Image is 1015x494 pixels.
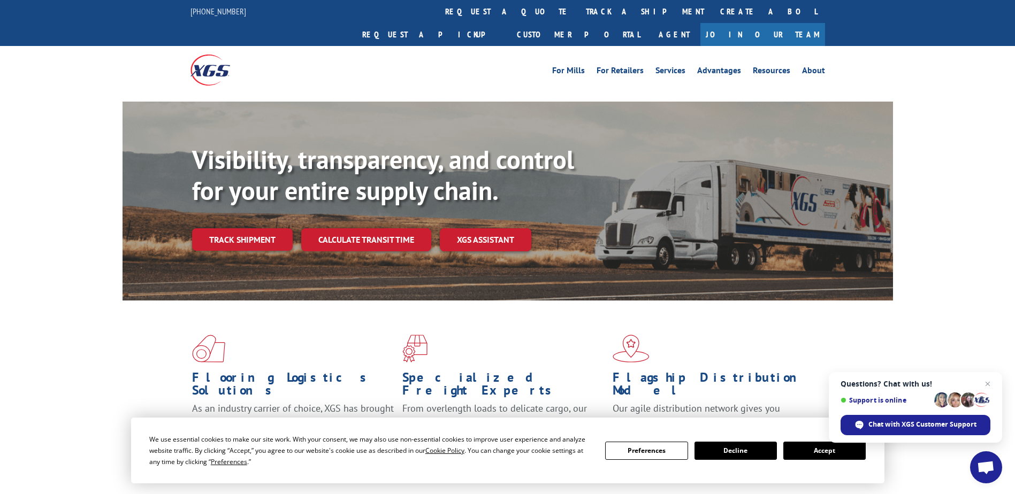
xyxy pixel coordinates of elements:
a: Agent [648,23,700,46]
p: From overlength loads to delicate cargo, our experienced staff knows the best way to move your fr... [402,402,605,450]
a: Track shipment [192,228,293,251]
span: Preferences [211,457,247,466]
h1: Flagship Distribution Model [613,371,815,402]
button: Decline [695,442,777,460]
span: As an industry carrier of choice, XGS has brought innovation and dedication to flooring logistics... [192,402,394,440]
img: xgs-icon-total-supply-chain-intelligence-red [192,335,225,362]
b: Visibility, transparency, and control for your entire supply chain. [192,143,574,207]
button: Preferences [605,442,688,460]
span: Our agile distribution network gives you nationwide inventory management on demand. [613,402,810,427]
a: Services [655,66,685,78]
h1: Flooring Logistics Solutions [192,371,394,402]
div: Cookie Consent Prompt [131,418,884,483]
a: For Mills [552,66,585,78]
img: xgs-icon-flagship-distribution-model-red [613,335,650,362]
a: Calculate transit time [301,228,431,251]
a: Resources [753,66,790,78]
span: Chat with XGS Customer Support [868,420,976,429]
a: Join Our Team [700,23,825,46]
span: Support is online [841,396,930,404]
a: Customer Portal [509,23,648,46]
a: Request a pickup [354,23,509,46]
div: We use essential cookies to make our site work. With your consent, we may also use non-essential ... [149,434,592,467]
a: XGS ASSISTANT [440,228,531,251]
span: Cookie Policy [425,446,464,455]
img: xgs-icon-focused-on-flooring-red [402,335,428,362]
div: Open chat [970,451,1002,483]
span: Close chat [981,377,994,390]
a: Advantages [697,66,741,78]
div: Chat with XGS Customer Support [841,415,990,435]
span: Questions? Chat with us! [841,380,990,388]
a: About [802,66,825,78]
button: Accept [783,442,866,460]
a: [PHONE_NUMBER] [190,6,246,17]
h1: Specialized Freight Experts [402,371,605,402]
a: For Retailers [597,66,644,78]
